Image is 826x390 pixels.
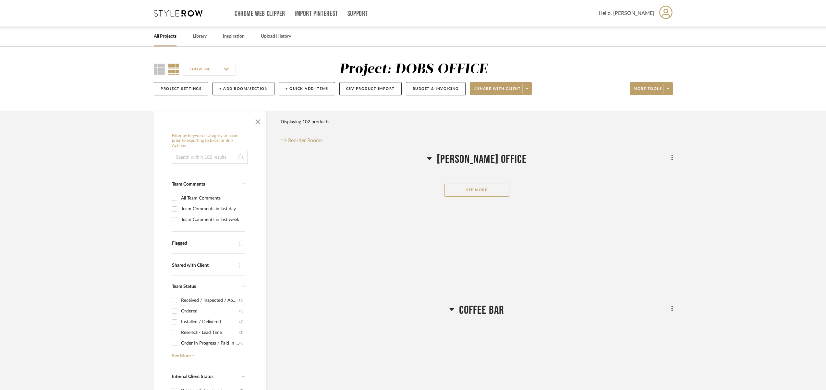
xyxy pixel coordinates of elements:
[172,151,248,164] input: Search within 102 results
[339,82,402,95] button: CSV Product Import
[444,184,509,197] button: See More
[170,348,245,359] a: See More +
[470,82,532,95] button: Share with client
[281,116,329,128] div: Displaying 102 products
[181,193,243,203] div: All Team Comments
[239,338,243,348] div: (2)
[237,295,243,306] div: (13)
[172,182,205,187] span: Team Comments
[154,82,208,95] button: Project Settings
[181,214,243,225] div: Team Comments in last week
[634,86,662,96] span: More tools
[279,82,335,95] button: + Quick Add Items
[181,306,239,316] div: Ordered
[181,338,239,348] div: Order In Progress / Paid In Full w/ Freight, No Balance due
[339,63,487,76] div: Project: DOBS OFFICE
[213,82,274,95] button: + Add Room/Section
[437,152,527,166] span: [PERSON_NAME] OFFICE
[261,32,291,41] a: Upload History
[181,204,243,214] div: Team Comments in last day
[251,114,264,127] button: Close
[172,241,236,246] div: Flagged
[154,32,176,41] a: All Projects
[239,327,243,338] div: (2)
[239,317,243,327] div: (2)
[181,317,239,327] div: Installed / Delivered
[295,11,338,17] a: Import Pinterest
[193,32,207,41] a: Library
[347,11,368,17] a: Support
[599,9,654,17] span: Hello, [PERSON_NAME]
[181,295,237,306] div: Received / Inspected / Approved
[406,82,466,95] button: Budget & Invoicing
[172,374,213,379] span: Internal Client Status
[239,306,243,316] div: (2)
[281,137,322,144] button: Reorder Rooms
[235,11,285,17] a: Chrome Web Clipper
[474,86,521,96] span: Share with client
[172,133,248,149] h6: Filter by keyword, category or name prior to exporting to Excel or Bulk Actions
[172,284,196,289] span: Team Status
[223,32,245,41] a: Inspiration
[630,82,673,95] button: More tools
[181,327,239,338] div: Reselect - Lead Time
[288,137,322,144] span: Reorder Rooms
[459,303,504,317] span: Coffee Bar
[172,263,236,268] div: Shared with Client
